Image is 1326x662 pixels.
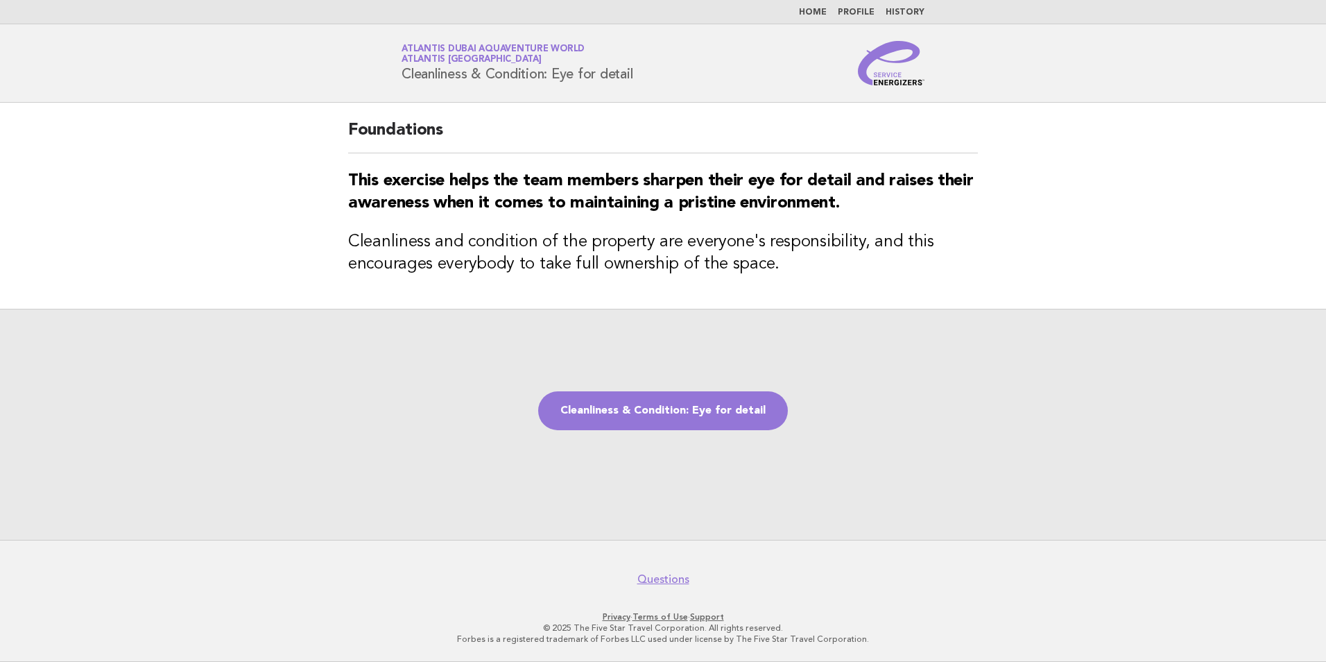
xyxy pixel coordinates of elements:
[690,612,724,622] a: Support
[348,231,978,275] h3: Cleanliness and condition of the property are everyone's responsibility, and this encourages ever...
[603,612,630,622] a: Privacy
[858,41,924,85] img: Service Energizers
[637,572,689,586] a: Questions
[239,622,1087,634] p: © 2025 The Five Star Travel Corporation. All rights reserved.
[799,8,827,17] a: Home
[402,44,585,64] a: Atlantis Dubai Aquaventure WorldAtlantis [GEOGRAPHIC_DATA]
[239,634,1087,645] p: Forbes is a registered trademark of Forbes LLC used under license by The Five Star Travel Corpora...
[402,56,542,65] span: Atlantis [GEOGRAPHIC_DATA]
[538,391,788,430] a: Cleanliness & Condition: Eye for detail
[402,45,632,81] h1: Cleanliness & Condition: Eye for detail
[886,8,924,17] a: History
[348,173,973,212] strong: This exercise helps the team members sharpen their eye for detail and raises their awareness when...
[348,119,978,153] h2: Foundations
[838,8,875,17] a: Profile
[239,611,1087,622] p: · ·
[632,612,688,622] a: Terms of Use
